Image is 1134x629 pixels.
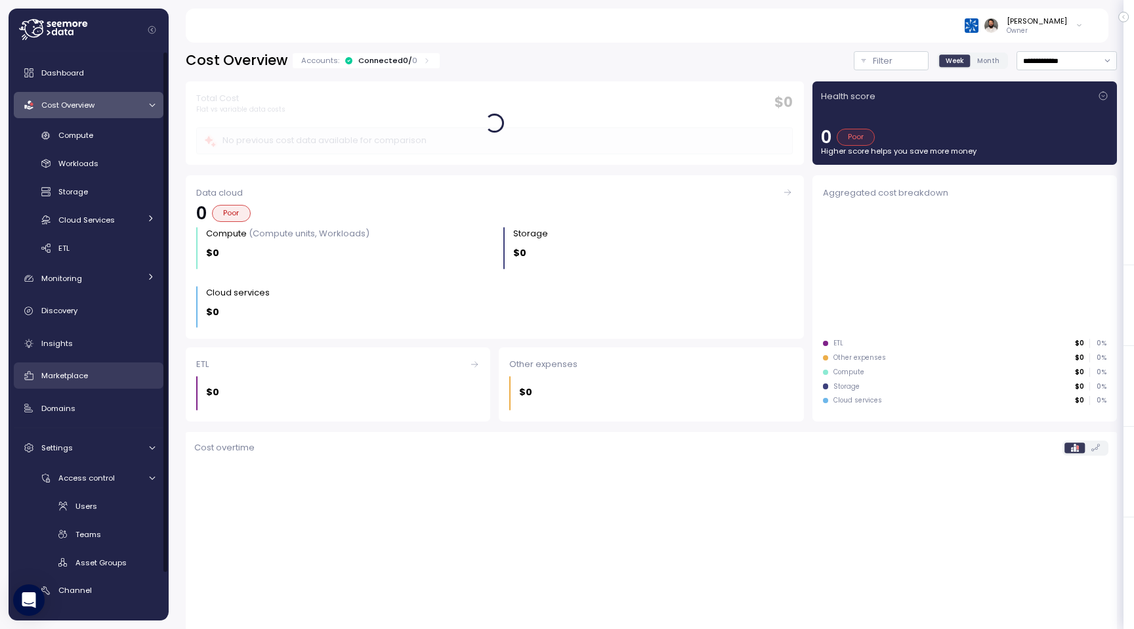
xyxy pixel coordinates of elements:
[58,158,98,169] span: Workloads
[1007,26,1067,35] p: Owner
[14,125,163,146] a: Compute
[946,56,964,66] span: Week
[14,153,163,175] a: Workloads
[14,435,163,461] a: Settings
[14,580,163,601] a: Channel
[41,370,88,381] span: Marketplace
[206,385,219,400] p: $0
[984,18,998,32] img: ACg8ocLskjvUhBDgxtSFCRx4ztb74ewwa1VrVEuDBD_Ho1mrTsQB-QE=s96-c
[144,25,160,35] button: Collapse navigation
[823,186,1106,200] div: Aggregated cost breakdown
[75,529,101,540] span: Teams
[13,584,45,616] div: Open Intercom Messenger
[41,68,84,78] span: Dashboard
[1090,396,1106,405] p: 0 %
[186,175,804,338] a: Data cloud0PoorCompute (Compute units, Workloads)$0Storage $0Cloud services $0
[833,368,864,377] div: Compute
[58,243,70,253] span: ETL
[14,330,163,357] a: Insights
[821,129,831,146] p: 0
[58,585,92,596] span: Channel
[14,237,163,259] a: ETL
[249,227,369,240] p: (Compute units, Workloads)
[301,55,339,66] p: Accounts:
[293,53,440,68] div: Accounts:Connected0/0
[1075,339,1084,348] p: $0
[513,246,526,261] p: $0
[1090,353,1106,362] p: 0 %
[14,60,163,86] a: Dashboard
[58,215,115,225] span: Cloud Services
[837,129,875,146] div: Poor
[41,305,77,316] span: Discovery
[206,246,219,261] p: $0
[14,92,163,118] a: Cost Overview
[206,305,219,320] p: $0
[41,403,75,414] span: Domains
[833,396,882,405] div: Cloud services
[212,205,251,222] div: Poor
[196,186,793,200] div: Data cloud
[75,501,97,511] span: Users
[41,100,94,110] span: Cost Overview
[1090,368,1106,377] p: 0 %
[196,205,207,222] p: 0
[206,227,369,240] div: Compute
[358,55,417,66] div: Connected 0 /
[14,523,163,545] a: Teams
[14,552,163,573] a: Asset Groups
[821,90,875,103] p: Health score
[14,495,163,517] a: Users
[75,557,127,568] span: Asset Groups
[509,358,793,371] div: Other expenses
[14,209,163,230] a: Cloud Services
[821,146,1108,156] p: Higher score helps you save more money
[873,54,892,68] p: Filter
[186,347,490,422] a: ETL$0
[854,51,929,70] button: Filter
[14,395,163,422] a: Domains
[41,443,73,453] span: Settings
[14,362,163,389] a: Marketplace
[977,56,999,66] span: Month
[833,353,886,362] div: Other expenses
[58,473,115,483] span: Access control
[41,273,82,284] span: Monitoring
[14,265,163,292] a: Monitoring
[14,467,163,488] a: Access control
[1090,382,1106,391] p: 0 %
[194,441,255,454] p: Cost overtime
[206,286,270,299] div: Cloud services
[1075,368,1084,377] p: $0
[186,51,287,70] h2: Cost Overview
[833,339,843,348] div: ETL
[1075,353,1084,362] p: $0
[519,385,532,400] p: $0
[965,18,978,32] img: 68790ce639d2d68da1992664.PNG
[1075,382,1084,391] p: $0
[1075,396,1084,405] p: $0
[1090,339,1106,348] p: 0 %
[833,382,860,391] div: Storage
[58,186,88,197] span: Storage
[412,55,417,66] p: 0
[196,358,480,371] div: ETL
[14,298,163,324] a: Discovery
[14,181,163,203] a: Storage
[41,338,73,349] span: Insights
[1007,16,1067,26] div: [PERSON_NAME]
[58,130,93,141] span: Compute
[513,227,548,240] div: Storage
